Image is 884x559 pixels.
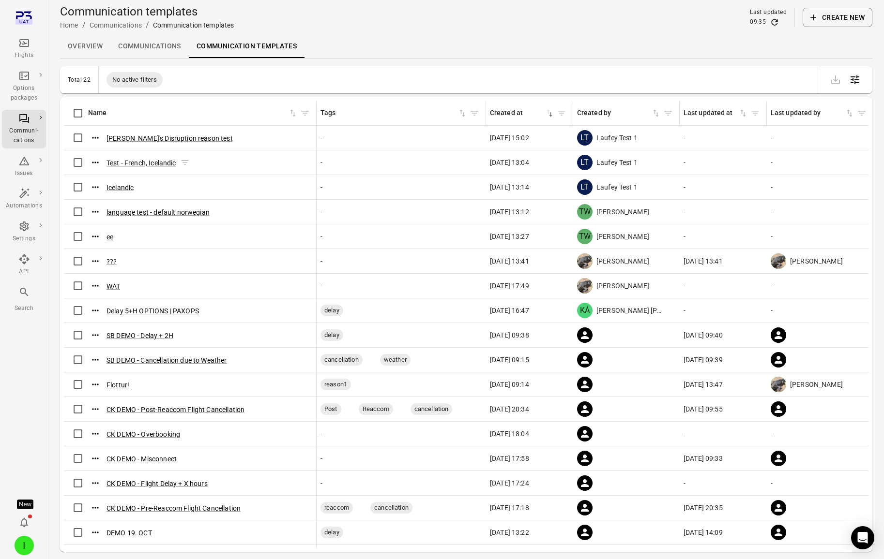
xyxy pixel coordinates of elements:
button: Notifications [15,513,34,532]
div: - [684,207,763,217]
button: Actions [88,155,103,170]
div: - [320,429,482,439]
a: API [2,250,46,279]
span: [DATE] 13:04 [490,158,529,167]
span: [PERSON_NAME] [596,232,649,241]
button: Actions [88,254,103,268]
img: images [771,253,786,269]
span: delay [320,306,343,315]
div: Flights [6,51,42,60]
button: Actions [88,180,103,194]
button: Actions [88,205,103,219]
span: [DATE] 09:38 [490,330,529,340]
div: Sort by name in ascending order [88,108,298,118]
span: [DATE] 13:41 [490,256,529,266]
span: [DATE] 18:04 [490,429,529,439]
button: CK DEMO - Overbooking [107,429,180,439]
button: Create new [803,8,872,27]
div: Options packages [6,84,42,103]
span: reaccom [320,503,353,513]
div: - [320,207,482,217]
div: Total 22 [68,76,91,83]
div: - [320,232,482,241]
button: Actions [88,377,103,392]
span: Please make a selection to export [826,74,845,84]
button: SB DEMO - Cancellation due to Weather [107,355,227,365]
a: Communi-cations [2,110,46,148]
span: Laufey Test 1 [596,158,638,167]
img: images [577,278,593,294]
div: Sort by last updated by in ascending order [771,108,854,118]
span: cancellation [411,404,453,414]
span: Post [320,404,341,414]
button: Actions [88,500,103,515]
span: [DATE] 16:47 [490,306,529,315]
button: Actions [88,451,103,466]
img: images [577,253,593,269]
button: Filter by created by [661,106,675,120]
a: Home [60,21,78,29]
span: [DATE] 17:24 [490,478,529,488]
span: [DATE] 13:12 [490,207,529,217]
div: - [771,133,869,143]
button: Filter by tags [467,106,482,120]
button: ??? [107,257,117,266]
div: - [320,256,482,266]
button: Actions [88,525,103,540]
button: [PERSON_NAME]'s Disruption reason test [107,133,233,143]
div: Last updated [750,8,787,17]
div: - [320,182,482,192]
span: [DATE] 13:22 [490,528,529,537]
span: [DATE] 09:15 [490,355,529,365]
button: CK DEMO - Pre-Reaccom Flight Cancellation [107,503,241,513]
span: Reaccom [359,404,393,414]
div: Automations [6,201,42,211]
div: Last updated by [771,108,845,118]
button: CK DEMO - Flight Delay + X hours [107,479,208,488]
div: Communi-cations [6,126,42,146]
li: / [82,19,86,31]
div: LT [577,130,593,146]
div: - [771,232,869,241]
span: [DATE] 09:14 [490,380,529,389]
span: [DATE] 17:49 [490,281,529,291]
button: Actions [88,131,103,145]
div: Sort by tags in ascending order [320,108,467,118]
div: Created by [577,108,651,118]
span: [PERSON_NAME] [596,256,649,266]
div: - [320,281,482,291]
div: TW [577,204,593,220]
div: - [684,182,763,192]
div: - [684,306,763,315]
div: - [771,182,869,192]
span: [DATE] 14:09 [684,528,723,537]
button: Open table configuration [845,70,865,89]
div: - [771,429,869,439]
div: - [684,158,763,167]
a: Overview [60,35,110,58]
span: cancellation [370,503,412,513]
button: ee [107,232,113,242]
div: - [684,478,763,488]
div: I [15,536,34,555]
div: Cancel sorting for created at [490,108,554,118]
a: Options packages [2,67,46,106]
div: Local navigation [60,35,872,58]
span: delay [320,528,343,537]
div: Search [6,304,42,313]
button: Refresh data [770,17,779,27]
span: delay [320,330,343,340]
div: Communication templates [153,20,234,30]
div: - [684,281,763,291]
span: [DATE] 15:02 [490,133,529,143]
button: Filter by last updated at [748,106,762,120]
span: Laufey Test 1 [596,182,638,192]
button: Icelandic [107,183,134,192]
span: Tags [320,108,467,118]
div: KÁ [577,303,593,318]
div: 09:35 [750,17,766,27]
div: - [771,306,869,315]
